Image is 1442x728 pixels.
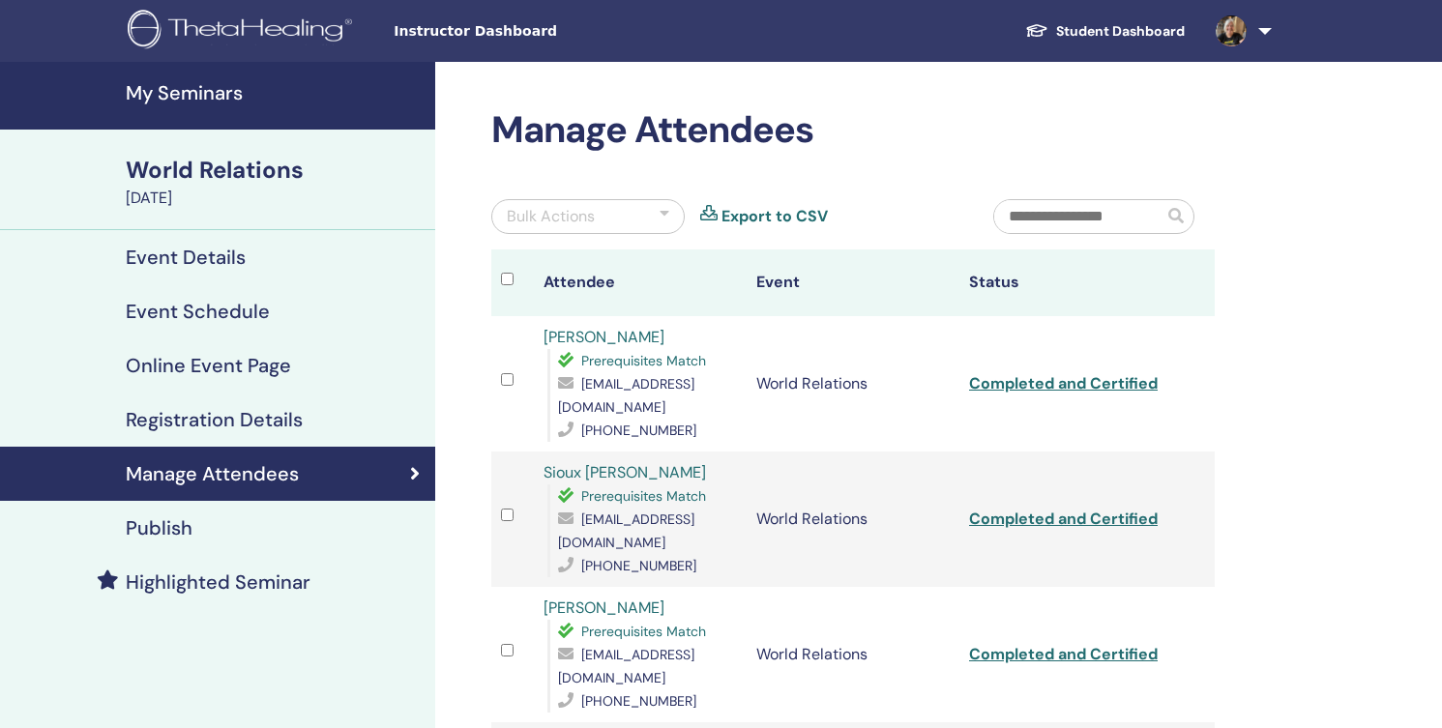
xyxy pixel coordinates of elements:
[969,509,1158,529] a: Completed and Certified
[581,422,696,439] span: [PHONE_NUMBER]
[126,154,424,187] div: World Relations
[126,81,424,104] h4: My Seminars
[959,249,1172,316] th: Status
[558,510,694,551] span: [EMAIL_ADDRESS][DOMAIN_NAME]
[544,597,664,618] a: [PERSON_NAME]
[558,646,694,686] span: [EMAIL_ADDRESS][DOMAIN_NAME]
[507,205,595,228] div: Bulk Actions
[491,108,1215,153] h2: Manage Attendees
[1025,22,1048,39] img: graduation-cap-white.svg
[126,516,192,539] h4: Publish
[558,375,694,416] span: [EMAIL_ADDRESS][DOMAIN_NAME]
[126,246,246,269] h4: Event Details
[969,644,1158,664] a: Completed and Certified
[126,354,291,377] h4: Online Event Page
[544,327,664,347] a: [PERSON_NAME]
[581,557,696,574] span: [PHONE_NUMBER]
[114,154,435,210] a: World Relations[DATE]
[1216,15,1247,46] img: default.jpg
[128,10,359,53] img: logo.png
[581,692,696,710] span: [PHONE_NUMBER]
[126,300,270,323] h4: Event Schedule
[126,408,303,431] h4: Registration Details
[581,352,706,369] span: Prerequisites Match
[534,249,747,316] th: Attendee
[581,623,706,640] span: Prerequisites Match
[969,373,1158,393] a: Completed and Certified
[721,205,828,228] a: Export to CSV
[1010,14,1200,49] a: Student Dashboard
[126,570,310,594] h4: Highlighted Seminar
[544,462,706,482] a: Sioux [PERSON_NAME]
[126,462,299,485] h4: Manage Attendees
[747,316,959,451] td: World Relations
[747,451,959,587] td: World Relations
[747,587,959,722] td: World Relations
[747,249,959,316] th: Event
[581,487,706,505] span: Prerequisites Match
[394,21,684,42] span: Instructor Dashboard
[126,187,424,210] div: [DATE]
